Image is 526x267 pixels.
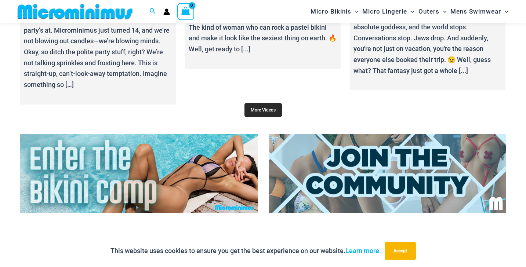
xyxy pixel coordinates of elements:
a: Micro BikinisMenu ToggleMenu Toggle [309,2,360,21]
img: Join Community 2 [269,134,506,213]
span: Menu Toggle [439,2,447,21]
a: Mens SwimwearMenu ToggleMenu Toggle [449,2,510,21]
span: Micro Bikinis [311,2,351,21]
nav: Site Navigation [308,1,511,22]
a: OutersMenu ToggleMenu Toggle [417,2,449,21]
span: Outers [418,2,439,21]
span: Micro Lingerie [362,2,407,21]
p: This website uses cookies to ensure you get the best experience on our website. [110,245,379,256]
img: Enter Bikini Comp [20,134,258,213]
img: MM SHOP LOGO FLAT [15,3,135,20]
span: Mens Swimwear [450,2,501,21]
a: Learn more [345,247,379,255]
a: Micro LingerieMenu ToggleMenu Toggle [360,2,416,21]
button: Accept [385,242,416,260]
a: Search icon link [149,7,156,16]
a: View Shopping Cart, empty [177,3,194,20]
a: Account icon link [163,8,170,15]
a: More Videos [244,103,282,117]
span: Menu Toggle [501,2,508,21]
span: Menu Toggle [407,2,414,21]
span: Menu Toggle [351,2,359,21]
